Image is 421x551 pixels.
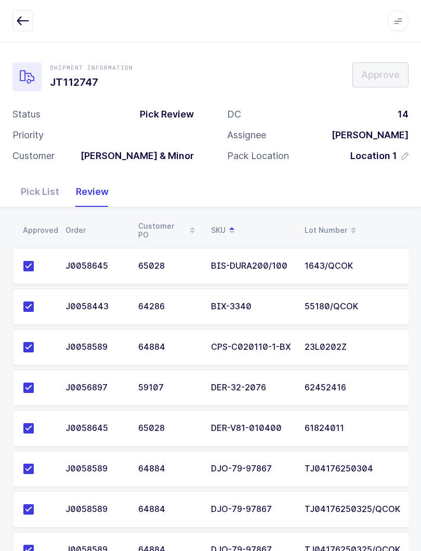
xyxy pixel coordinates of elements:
[68,177,117,207] div: Review
[350,150,397,162] span: Location 1
[50,63,133,72] div: Shipment Information
[211,343,292,352] div: CPS-C020110-1-BX
[65,261,126,271] div: J0058645
[138,424,199,433] div: 65028
[305,424,396,433] div: 61824011
[65,227,126,235] div: Order
[350,150,409,162] button: Location 1
[227,129,266,141] div: Assignee
[227,108,241,121] div: DC
[305,261,396,271] div: 1643/QCOK
[65,343,126,352] div: J0058589
[305,505,396,514] div: TJ04176250325/QCOK
[65,383,126,392] div: J0056897
[211,505,292,514] div: DJO-79-97867
[12,150,55,162] div: Customer
[131,108,194,121] div: Pick Review
[398,109,409,120] span: 14
[65,464,126,474] div: J0058589
[305,343,396,352] div: 23L0202Z
[211,261,292,271] div: BIS-DURA200/100
[138,302,199,311] div: 64286
[12,129,44,141] div: Priority
[65,505,126,514] div: J0058589
[352,62,409,87] button: Approve
[305,302,396,311] div: 55180/QCOK
[305,222,396,240] div: Lot Number
[211,383,292,392] div: DER-32-2076
[12,177,68,207] div: Pick List
[323,129,409,141] div: [PERSON_NAME]
[305,464,396,474] div: TJ04176250304
[305,383,396,392] div: 62452416
[211,424,292,433] div: DER-V81-010400
[211,222,292,240] div: SKU
[211,302,292,311] div: BIX-3340
[138,383,199,392] div: 59107
[138,222,199,240] div: Customer PO
[361,68,400,81] span: Approve
[138,505,199,514] div: 64884
[138,343,199,352] div: 64884
[138,464,199,474] div: 64884
[65,302,126,311] div: J0058443
[211,464,292,474] div: DJO-79-97867
[227,150,289,162] div: Pack Location
[12,108,41,121] div: Status
[65,424,126,433] div: J0058645
[138,261,199,271] div: 65028
[50,74,133,90] h1: JT112747
[72,150,194,162] div: [PERSON_NAME] & Minor
[23,227,53,235] div: Approved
